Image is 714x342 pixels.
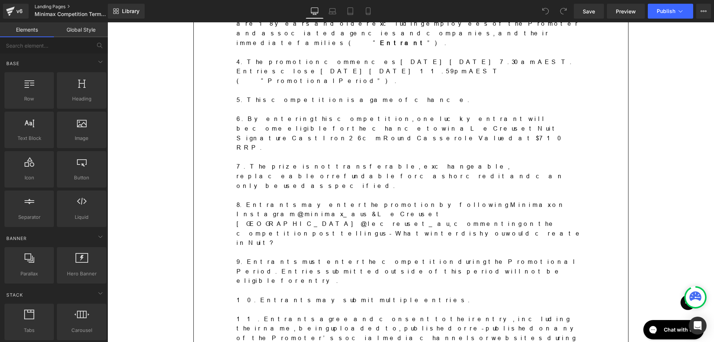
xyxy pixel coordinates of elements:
span: Base [6,60,20,67]
span: Row [7,95,52,103]
span: Hero Banner [59,270,104,278]
strong: Entrant [273,17,320,24]
a: Tablet [341,4,359,19]
p: 4. The promotion commences [DATE][DATE] 7.30am AEST. Entries close [DATE][DATE] 11.59pm AEST (“Pr... [129,35,478,64]
button: Redo [556,4,571,19]
p: 8. Entrants may enter the promotion by following Minimax on Instagram @minimax_aus & Le Creuset [... [129,178,478,226]
h1: Chat with us [24,9,56,16]
span: Heading [59,95,104,103]
p: 10. Entrants may submit multiple entries. [129,273,478,283]
span: Icon [7,174,52,182]
span: Carousel [59,326,104,334]
span: Text Block [7,134,52,142]
a: v6 [3,4,29,19]
a: Landing Pages [35,4,120,10]
span: Publish [657,8,675,14]
button: Open gorgias live chat [4,3,64,22]
span: Preview [616,7,636,15]
p: 7. The prize is not transferable, exchangeable, replaceable or refundable for cash or credit and ... [129,140,478,168]
span: Parallax [7,270,52,278]
span: Tabs [7,326,52,334]
span: @lecreuset_au, commenting on the competition post telling us- What winter dish you would create i... [129,198,476,224]
p: 6. By entering this competition, one lucky entrant will become eligible for the chance to win a L... [129,92,478,130]
span: Separator [7,213,52,221]
div: Open Intercom Messenger [689,317,707,335]
span: Stack [6,291,24,298]
button: Publish [648,4,693,19]
a: New Library [108,4,145,19]
p: 9. Entrants must enter the competition during the Promotional Period. Entries submitted outside o... [129,235,478,263]
span: Minimax Competition Terms & Conditions [35,11,106,17]
span: Library [122,8,139,15]
p: 11. Entrants agree and consent to their entry, including their name, being uploaded to, published... [129,292,478,340]
button: Undo [538,4,553,19]
span: Banner [6,235,28,242]
span: Save [583,7,595,15]
a: Preview [607,4,645,19]
div: v6 [15,6,24,16]
button: More [696,4,711,19]
p: 5. This competition is a game of chance. [129,73,478,83]
a: Laptop [324,4,341,19]
span: Liquid [59,213,104,221]
span: Button [59,174,104,182]
a: Mobile [359,4,377,19]
a: Global Style [54,22,108,37]
a: Desktop [306,4,324,19]
span: Image [59,134,104,142]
